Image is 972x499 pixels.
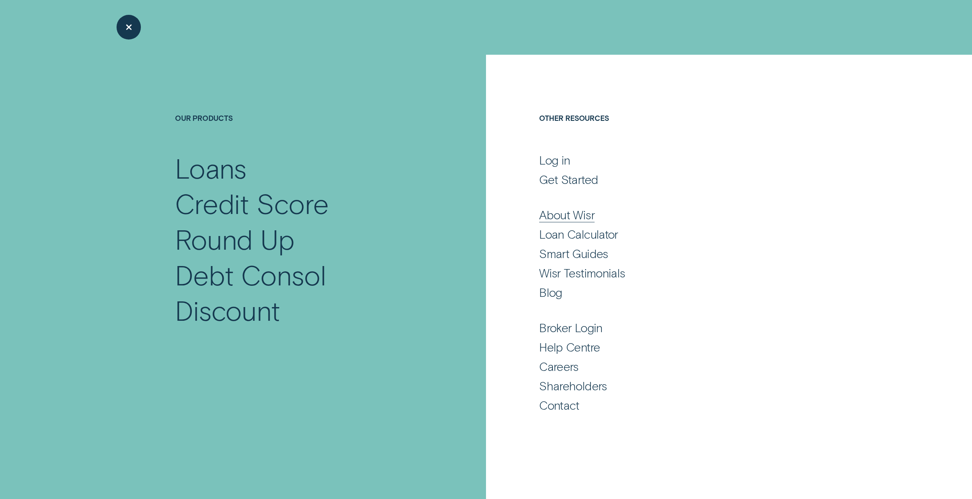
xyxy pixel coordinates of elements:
div: Round Up [175,221,295,257]
div: About Wisr [539,207,595,222]
a: Blog [539,285,796,299]
a: Contact [539,398,796,412]
h4: Other Resources [539,113,796,150]
div: Broker Login [539,320,603,335]
a: Wisr Testimonials [539,265,796,280]
a: Careers [539,359,796,374]
a: Round Up [175,221,429,257]
a: Get Started [539,172,796,187]
h4: Our Products [175,113,429,150]
button: Close Menu [117,15,141,40]
div: Shareholders [539,378,607,393]
div: Wisr Testimonials [539,265,625,280]
a: Credit Score [175,185,429,221]
a: Log in [539,152,796,167]
div: Loans [175,150,246,186]
a: Smart Guides [539,246,796,261]
div: Careers [539,359,579,374]
a: Loans [175,150,429,186]
div: Smart Guides [539,246,608,261]
div: Credit Score [175,185,329,221]
a: Broker Login [539,320,796,335]
a: About Wisr [539,207,796,222]
a: Debt Consol Discount [175,257,429,328]
div: Help Centre [539,339,600,354]
div: Log in [539,152,570,167]
a: Loan Calculator [539,227,796,241]
div: Blog [539,285,562,299]
a: Help Centre [539,339,796,354]
a: Shareholders [539,378,796,393]
div: Get Started [539,172,598,187]
div: Loan Calculator [539,227,618,241]
div: Contact [539,398,579,412]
